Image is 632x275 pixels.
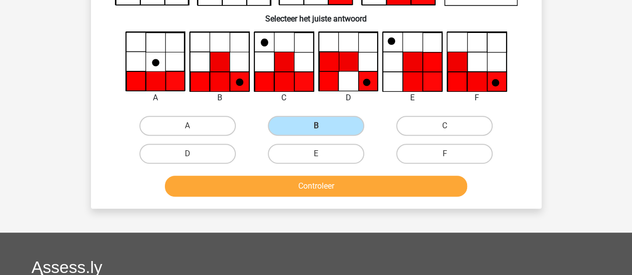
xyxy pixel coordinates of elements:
div: F [439,92,515,104]
label: F [396,144,493,164]
div: B [182,92,257,104]
label: B [268,116,364,136]
h6: Selecteer het juiste antwoord [107,6,526,23]
div: D [311,92,386,104]
div: A [118,92,193,104]
div: E [375,92,450,104]
button: Controleer [165,176,467,197]
label: C [396,116,493,136]
div: C [246,92,322,104]
label: D [139,144,236,164]
label: A [139,116,236,136]
label: E [268,144,364,164]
